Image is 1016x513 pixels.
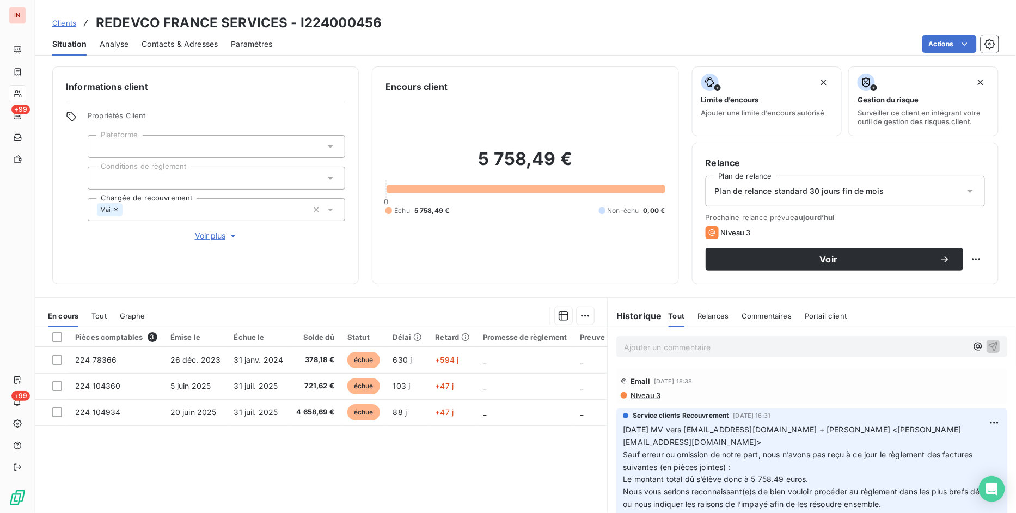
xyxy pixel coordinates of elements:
span: Analyse [100,39,128,50]
span: 4 658,69 € [296,407,334,418]
div: Pièces comptables [75,332,157,342]
span: 378,18 € [296,355,334,365]
span: +99 [11,105,30,114]
span: 224 104360 [75,381,121,390]
span: 0,00 € [644,206,665,216]
span: Voir plus [195,230,238,241]
span: 31 juil. 2025 [234,407,278,417]
div: Statut [347,333,380,341]
span: _ [580,355,584,364]
span: Graphe [120,312,145,320]
span: Surveiller ce client en intégrant votre outil de gestion des risques client. [858,108,989,126]
span: 31 janv. 2024 [234,355,284,364]
span: Échu [394,206,410,216]
span: Relances [697,312,729,320]
span: Paramètres [231,39,273,50]
span: [DATE] MV vers [EMAIL_ADDRESS][DOMAIN_NAME] + [PERSON_NAME] <[PERSON_NAME][EMAIL_ADDRESS][DOMAIN_... [623,425,975,484]
h2: 5 758,49 € [385,148,665,181]
button: Limite d’encoursAjouter une limite d’encours autorisé [692,66,842,136]
div: Solde dû [296,333,334,341]
span: 20 juin 2025 [170,407,217,417]
span: Situation [52,39,87,50]
h6: Encours client [385,80,448,93]
span: Nous vous serions reconnaissant(e)s de bien vouloir procéder au règlement dans les plus brefs dél... [623,487,994,509]
span: Prochaine relance prévue [706,213,985,222]
span: 224 104934 [75,407,121,417]
button: Voir [706,248,963,271]
span: Email [631,377,651,386]
input: Ajouter une valeur [97,142,106,151]
span: 5 758,49 € [414,206,450,216]
div: Preuve de commande non conforme [580,333,709,341]
span: Voir [719,255,939,264]
div: Open Intercom Messenger [979,476,1005,502]
span: [DATE] 16:31 [733,412,770,419]
h6: Relance [706,156,985,169]
span: Portail client [805,312,847,320]
img: Logo LeanPay [9,489,26,506]
span: Niveau 3 [721,228,751,237]
span: Service clients Recouvrement [633,411,729,420]
span: 630 j [393,355,412,364]
span: Niveau 3 [629,391,660,400]
span: 3 [148,332,157,342]
span: +594 j [435,355,458,364]
span: Non-échu [608,206,639,216]
span: _ [483,407,486,417]
span: Gestion du risque [858,95,919,104]
span: Tout [91,312,107,320]
span: Propriétés Client [88,111,345,126]
span: 224 78366 [75,355,117,364]
span: 31 juil. 2025 [234,381,278,390]
div: Émise le [170,333,221,341]
span: Mai [100,206,111,213]
span: Contacts & Adresses [142,39,218,50]
span: 0 [384,197,388,206]
h6: Historique [608,309,662,322]
span: Clients [52,19,76,27]
span: Ajouter une limite d’encours autorisé [701,108,825,117]
h6: Informations client [66,80,345,93]
span: +99 [11,391,30,401]
span: échue [347,378,380,394]
div: IN [9,7,26,24]
span: Tout [669,312,685,320]
div: Retard [435,333,470,341]
span: échue [347,404,380,420]
span: +47 j [435,407,454,417]
span: En cours [48,312,78,320]
span: Limite d’encours [701,95,759,104]
div: Échue le [234,333,284,341]
span: aujourd’hui [794,213,835,222]
span: 26 déc. 2023 [170,355,221,364]
span: _ [580,407,584,417]
span: _ [580,381,584,390]
span: 103 j [393,381,411,390]
span: +47 j [435,381,454,390]
a: Clients [52,17,76,28]
div: Délai [393,333,423,341]
span: Commentaires [742,312,792,320]
button: Voir plus [88,230,345,242]
span: échue [347,352,380,368]
span: _ [483,355,486,364]
span: 5 juin 2025 [170,381,211,390]
span: 721,62 € [296,381,334,392]
input: Ajouter une valeur [123,205,131,215]
span: _ [483,381,486,390]
span: 88 j [393,407,407,417]
input: Ajouter une valeur [97,173,106,183]
div: Promesse de règlement [483,333,567,341]
button: Gestion du risqueSurveiller ce client en intégrant votre outil de gestion des risques client. [848,66,999,136]
span: [DATE] 18:38 [654,378,693,384]
h3: REDEVCO FRANCE SERVICES - I224000456 [96,13,382,33]
button: Actions [922,35,977,53]
span: Plan de relance standard 30 jours fin de mois [715,186,884,197]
